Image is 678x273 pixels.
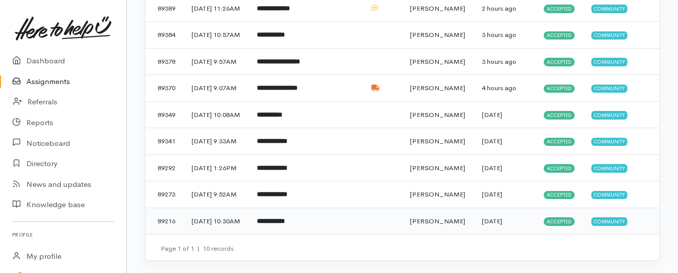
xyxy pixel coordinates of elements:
[544,191,575,199] span: Accepted
[145,208,183,234] td: 89216
[183,154,249,181] td: [DATE] 1:26PM
[482,137,502,145] time: [DATE]
[145,181,183,208] td: 89273
[183,208,249,234] td: [DATE] 10:30AM
[544,58,575,66] span: Accepted
[591,164,627,172] span: Community
[544,31,575,40] span: Accepted
[482,164,502,172] time: [DATE]
[410,57,465,66] span: [PERSON_NAME]
[482,30,516,39] time: 3 hours ago
[482,84,516,92] time: 4 hours ago
[410,190,465,199] span: [PERSON_NAME]
[410,137,465,145] span: [PERSON_NAME]
[183,22,249,49] td: [DATE] 10:57AM
[591,85,627,93] span: Community
[591,138,627,146] span: Community
[591,191,627,199] span: Community
[410,4,465,13] span: [PERSON_NAME]
[145,128,183,155] td: 89341
[145,48,183,75] td: 89378
[410,217,465,225] span: [PERSON_NAME]
[145,22,183,49] td: 89384
[544,111,575,119] span: Accepted
[183,181,249,208] td: [DATE] 9:52AM
[12,228,114,242] h6: Profile
[544,164,575,172] span: Accepted
[482,110,502,119] time: [DATE]
[544,217,575,225] span: Accepted
[410,30,465,39] span: [PERSON_NAME]
[482,190,502,199] time: [DATE]
[544,138,575,146] span: Accepted
[482,57,516,66] time: 3 hours ago
[482,217,502,225] time: [DATE]
[591,58,627,66] span: Community
[145,75,183,102] td: 89370
[145,101,183,128] td: 89349
[183,128,249,155] td: [DATE] 9:33AM
[544,85,575,93] span: Accepted
[410,110,465,119] span: [PERSON_NAME]
[183,48,249,75] td: [DATE] 9:57AM
[482,4,516,13] time: 2 hours ago
[544,5,575,13] span: Accepted
[183,101,249,128] td: [DATE] 10:08AM
[410,164,465,172] span: [PERSON_NAME]
[591,217,627,225] span: Community
[591,31,627,40] span: Community
[197,244,200,253] span: |
[591,5,627,13] span: Community
[161,244,234,253] small: Page 1 of 1 10 records
[145,154,183,181] td: 89292
[410,84,465,92] span: [PERSON_NAME]
[183,75,249,102] td: [DATE] 9:07AM
[591,111,627,119] span: Community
